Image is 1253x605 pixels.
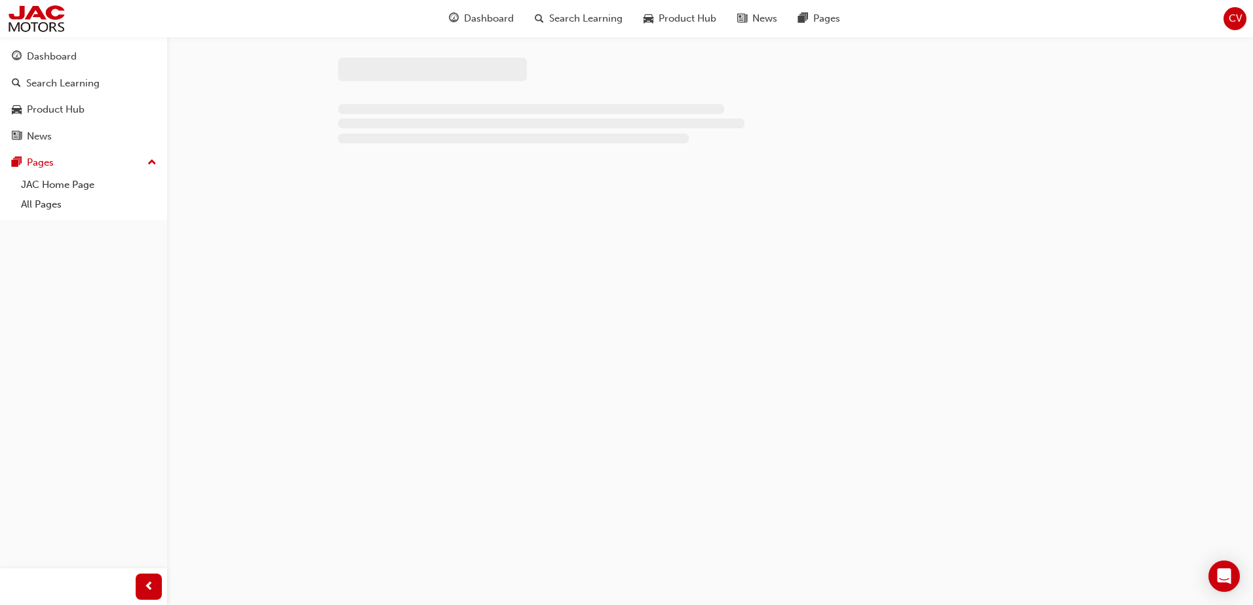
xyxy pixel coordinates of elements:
[1208,560,1240,592] div: Open Intercom Messenger
[549,11,623,26] span: Search Learning
[633,5,727,32] a: car-iconProduct Hub
[5,45,162,69] a: Dashboard
[737,10,747,27] span: news-icon
[5,71,162,96] a: Search Learning
[16,175,162,195] a: JAC Home Page
[12,78,21,90] span: search-icon
[27,155,54,170] div: Pages
[1224,7,1246,30] button: CV
[5,98,162,122] a: Product Hub
[659,11,716,26] span: Product Hub
[524,5,633,32] a: search-iconSearch Learning
[27,49,77,64] div: Dashboard
[438,5,524,32] a: guage-iconDashboard
[813,11,840,26] span: Pages
[1229,11,1242,26] span: CV
[752,11,777,26] span: News
[27,102,85,117] div: Product Hub
[144,579,154,595] span: prev-icon
[644,10,653,27] span: car-icon
[5,151,162,175] button: Pages
[5,42,162,151] button: DashboardSearch LearningProduct HubNews
[16,194,162,215] a: All Pages
[12,51,22,63] span: guage-icon
[5,124,162,149] a: News
[464,11,514,26] span: Dashboard
[147,155,157,172] span: up-icon
[798,10,808,27] span: pages-icon
[12,104,22,116] span: car-icon
[12,131,22,143] span: news-icon
[727,5,788,32] a: news-iconNews
[535,10,544,27] span: search-icon
[788,5,851,32] a: pages-iconPages
[449,10,459,27] span: guage-icon
[27,129,52,144] div: News
[26,76,100,91] div: Search Learning
[12,157,22,169] span: pages-icon
[7,4,66,33] img: jac-portal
